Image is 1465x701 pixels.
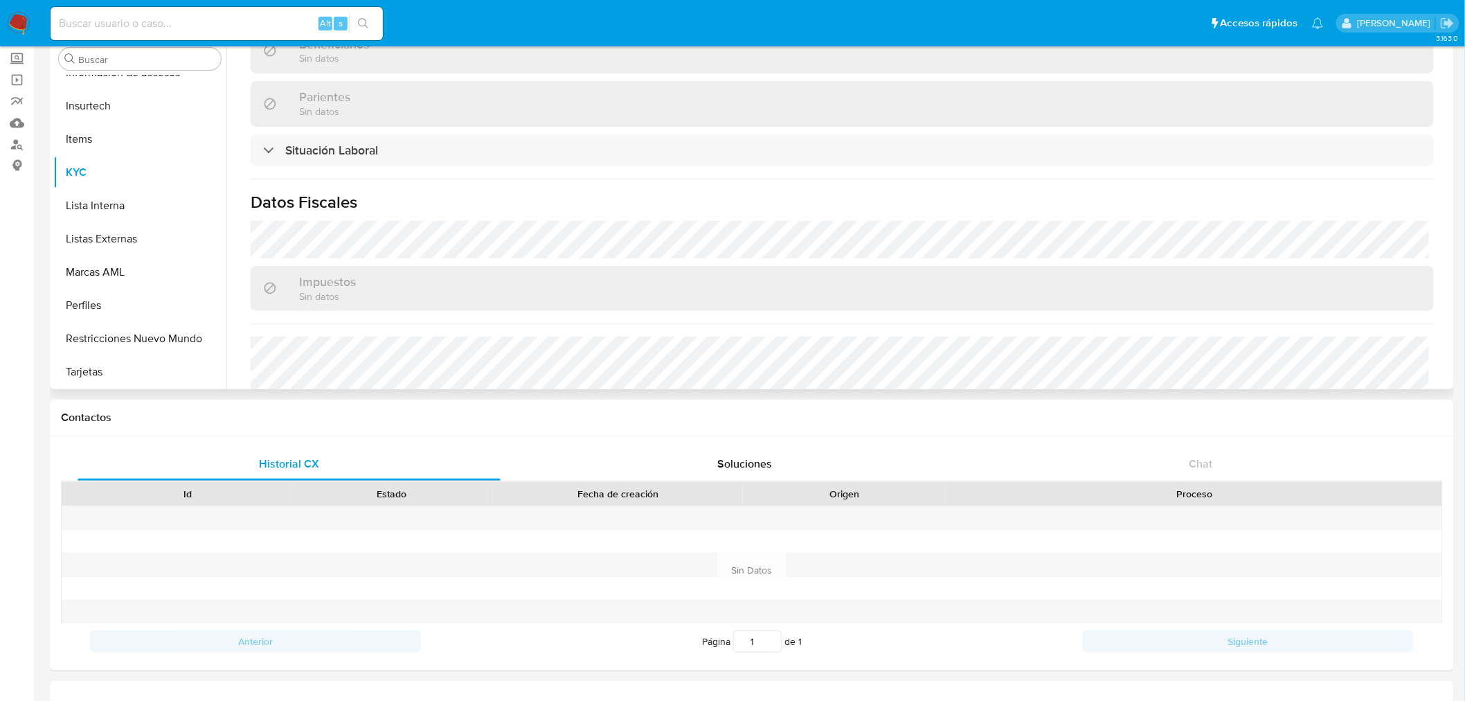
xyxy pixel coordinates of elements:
p: Sin datos [299,290,356,303]
span: Accesos rápidos [1221,16,1298,30]
h3: Parientes [299,89,350,105]
button: Items [53,123,226,156]
span: s [339,17,343,30]
button: Listas Externas [53,222,226,256]
div: Fecha de creación [503,487,733,501]
button: Perfiles [53,289,226,322]
button: Lista Interna [53,189,226,222]
button: KYC [53,156,226,189]
div: Estado [299,487,483,501]
span: Página de [702,630,802,653]
button: Siguiente [1083,630,1414,653]
button: search-icon [349,14,377,33]
span: Chat [1189,456,1213,472]
button: Marcas AML [53,256,226,289]
input: Buscar usuario o caso... [51,15,383,33]
div: ParientesSin datos [251,81,1434,126]
div: Proceso [956,487,1432,501]
span: 3.163.0 [1436,33,1458,44]
button: Anterior [90,630,421,653]
span: Alt [320,17,331,30]
span: Historial CX [259,456,319,472]
div: BeneficiariosSin datos [251,28,1434,73]
div: Id [96,487,280,501]
span: Soluciones [718,456,773,472]
h1: Contactos [61,411,1443,425]
button: Buscar [64,53,75,64]
a: Salir [1440,16,1455,30]
button: Insurtech [53,89,226,123]
p: Sin datos [299,51,369,64]
span: 1 [798,635,802,648]
p: Sin datos [299,105,350,118]
div: Origen [753,487,937,501]
a: Notificaciones [1312,17,1324,29]
input: Buscar [78,53,215,66]
p: leonardo.alvarezortiz@mercadolibre.com.co [1357,17,1435,30]
div: ImpuestosSin datos [251,266,1434,311]
h1: Datos Fiscales [251,192,1434,213]
div: Situación Laboral [251,134,1434,166]
button: Tarjetas [53,355,226,389]
button: Restricciones Nuevo Mundo [53,322,226,355]
h3: Impuestos [299,274,356,290]
h3: Situación Laboral [285,143,378,158]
